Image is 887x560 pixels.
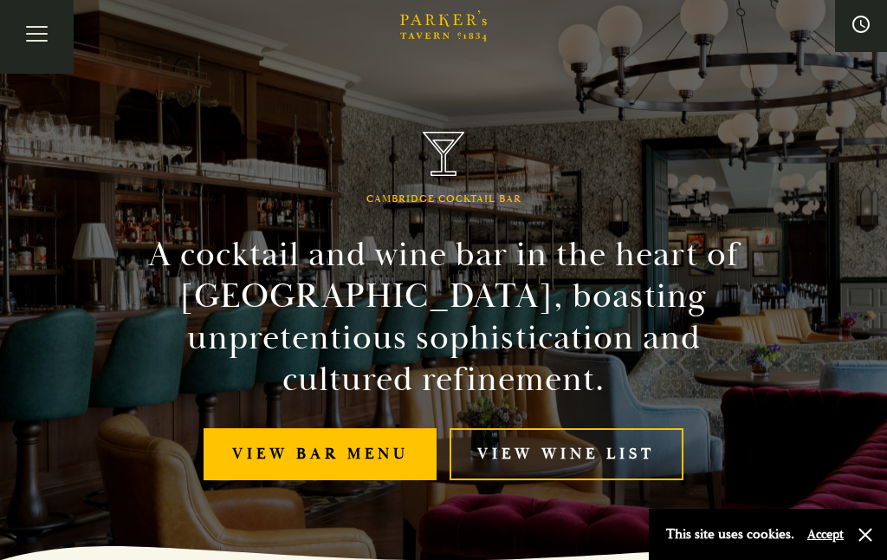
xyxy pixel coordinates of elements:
[423,132,464,176] img: Parker's Tavern Brasserie Cambridge
[857,526,874,544] button: Close and accept
[204,428,437,481] a: View bar menu
[807,526,844,543] button: Accept
[118,234,769,400] h2: A cocktail and wine bar in the heart of [GEOGRAPHIC_DATA], boasting unpretentious sophistication ...
[450,428,683,481] a: View Wine List
[366,193,521,205] h1: Cambridge Cocktail Bar
[666,522,794,547] p: This site uses cookies.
